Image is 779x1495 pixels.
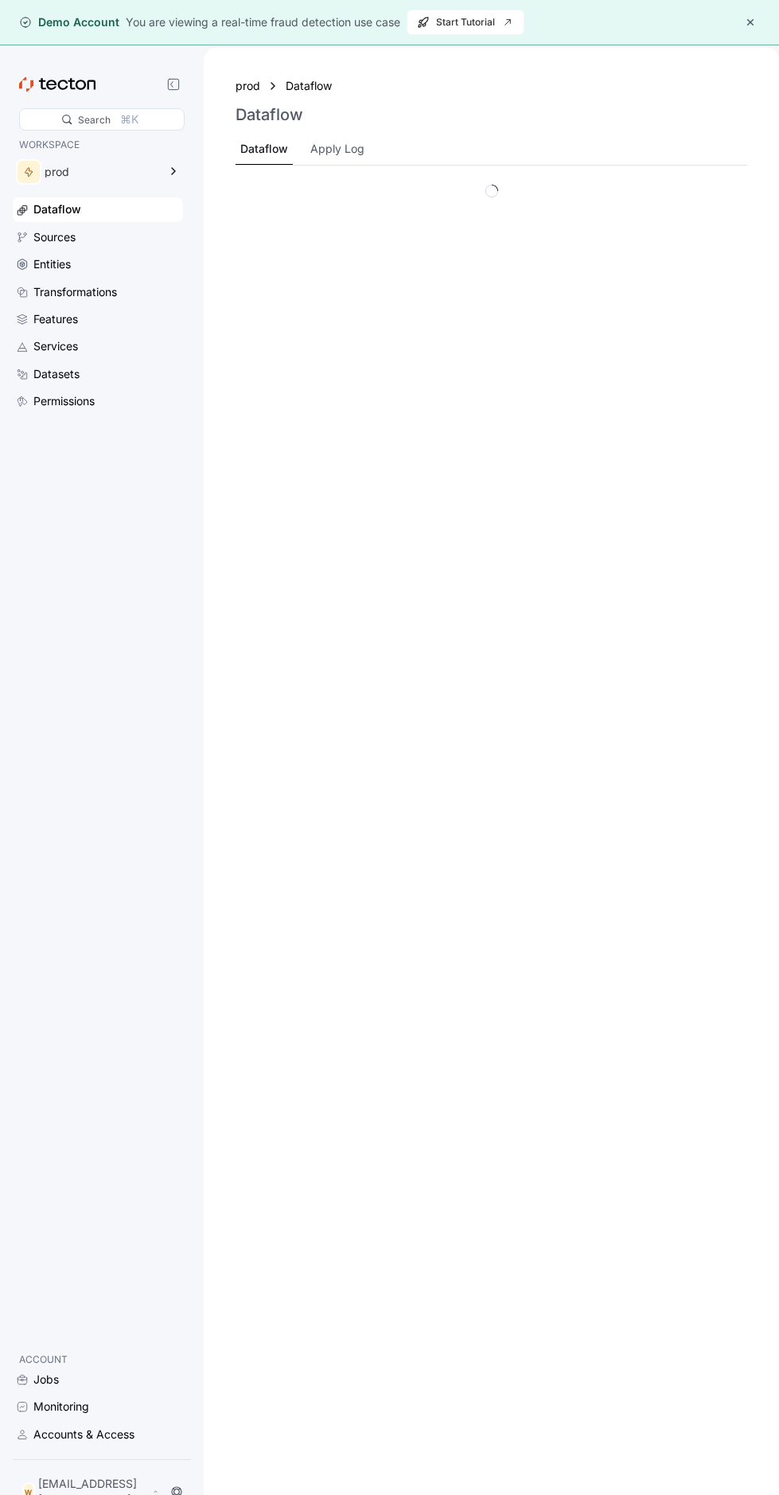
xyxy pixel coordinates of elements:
div: Sources [33,228,76,246]
a: Features [13,307,183,331]
div: Search [78,112,111,127]
div: Jobs [33,1371,59,1388]
a: Dataflow [286,77,341,95]
a: Entities [13,252,183,276]
a: Datasets [13,362,183,386]
a: Services [13,334,183,358]
div: Dataflow [240,140,288,158]
div: Demo Account [19,14,119,30]
div: prod [45,166,158,178]
button: Start Tutorial [407,10,524,35]
div: Dataflow [33,201,81,218]
div: Search⌘K [19,108,185,131]
div: Entities [33,256,71,273]
a: Sources [13,225,183,249]
a: Monitoring [13,1395,183,1419]
a: Dataflow [13,197,183,221]
p: ACCOUNT [19,1352,177,1368]
div: Apply Log [310,140,364,158]
a: Jobs [13,1368,183,1392]
div: You are viewing a real-time fraud detection use case [126,14,400,31]
div: Accounts & Access [33,1426,134,1443]
p: WORKSPACE [19,137,177,153]
div: Monitoring [33,1398,89,1415]
a: Accounts & Access [13,1423,183,1446]
div: Services [33,338,78,355]
div: Features [33,310,78,328]
div: Datasets [33,365,80,383]
a: Transformations [13,280,183,304]
span: Start Tutorial [417,10,514,34]
div: Permissions [33,392,95,410]
a: prod [236,77,260,95]
div: Transformations [33,283,117,301]
div: ⌘K [120,111,138,128]
h3: Dataflow [236,105,303,124]
a: Permissions [13,389,183,413]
